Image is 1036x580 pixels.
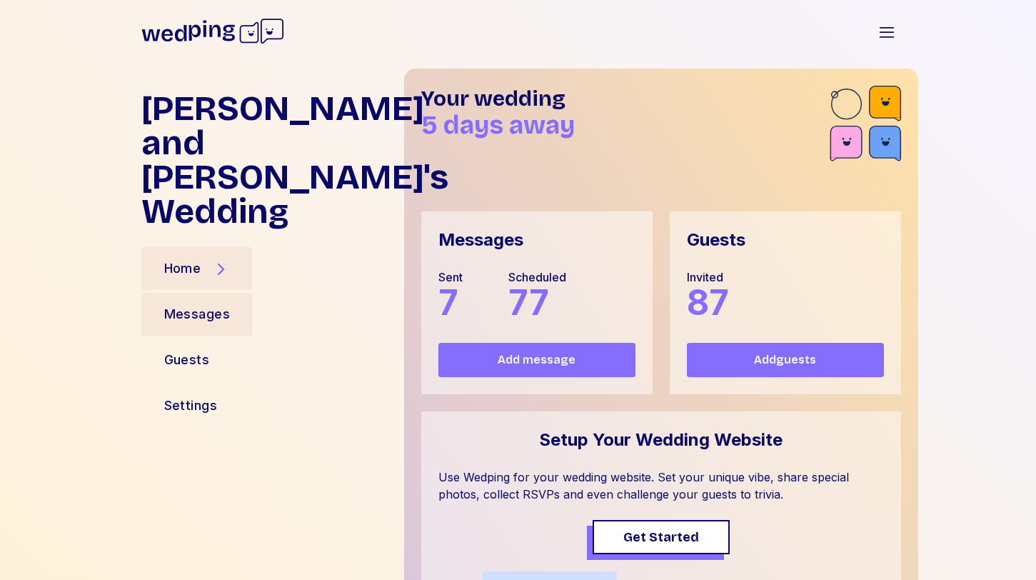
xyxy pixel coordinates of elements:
span: 77 [508,281,549,324]
button: Get Started [593,520,730,554]
div: Use Wedping for your wedding website. Set your unique vibe, share special photos, collect RSVPs a... [438,469,884,503]
div: Guests [687,229,745,251]
span: Get Started [623,527,699,547]
span: Add guests [754,351,816,369]
span: 7 [438,281,458,324]
span: Add message [498,351,575,369]
div: Messages [164,304,231,324]
div: Messages [438,229,523,251]
img: guest-accent-br.svg [830,86,901,166]
div: Invited [687,269,729,286]
div: Scheduled [508,269,566,286]
div: Sent [438,269,463,286]
button: Add message [438,343,635,377]
div: Guests [164,350,210,370]
h1: [PERSON_NAME] and [PERSON_NAME]'s Wedding [141,91,393,229]
h1: Your wedding [421,86,830,111]
button: Addguests [687,343,884,377]
div: Setup Your Wedding Website [539,429,783,451]
span: 87 [687,281,729,324]
span: 5 days away [421,110,575,141]
div: Settings [164,396,218,416]
div: Home [164,259,201,279]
